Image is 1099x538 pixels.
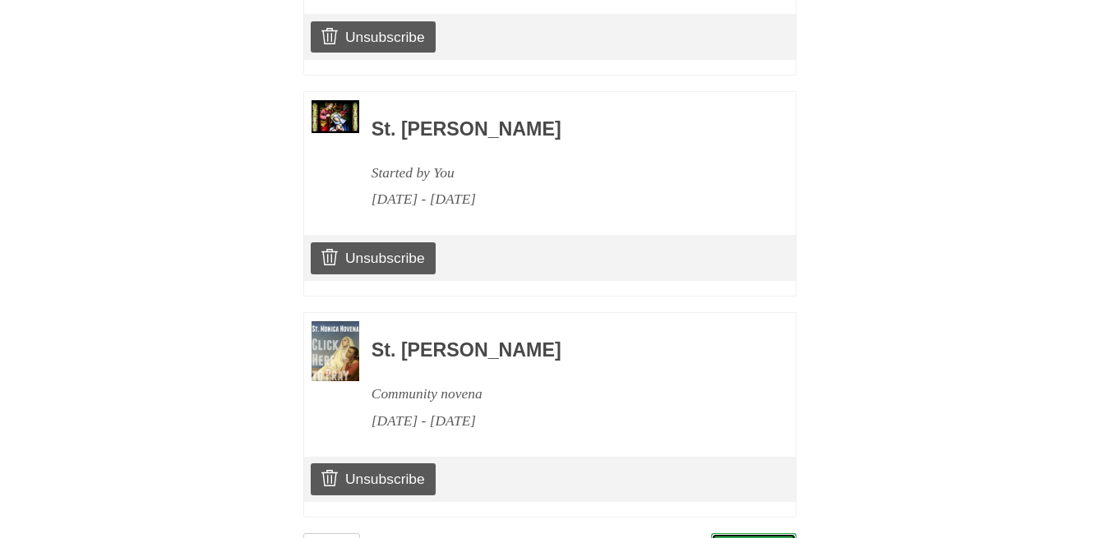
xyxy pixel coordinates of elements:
[372,186,751,213] div: [DATE] - [DATE]
[372,340,751,361] h3: St. [PERSON_NAME]
[312,100,359,133] img: Novena image
[372,159,751,186] div: Started by You
[372,407,751,435] div: [DATE] - [DATE]
[372,119,751,140] h3: St. [PERSON_NAME]
[311,242,435,274] a: Unsubscribe
[311,463,435,494] a: Unsubscribe
[312,321,359,381] img: Novena image
[311,21,435,53] a: Unsubscribe
[372,380,751,407] div: Community novena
